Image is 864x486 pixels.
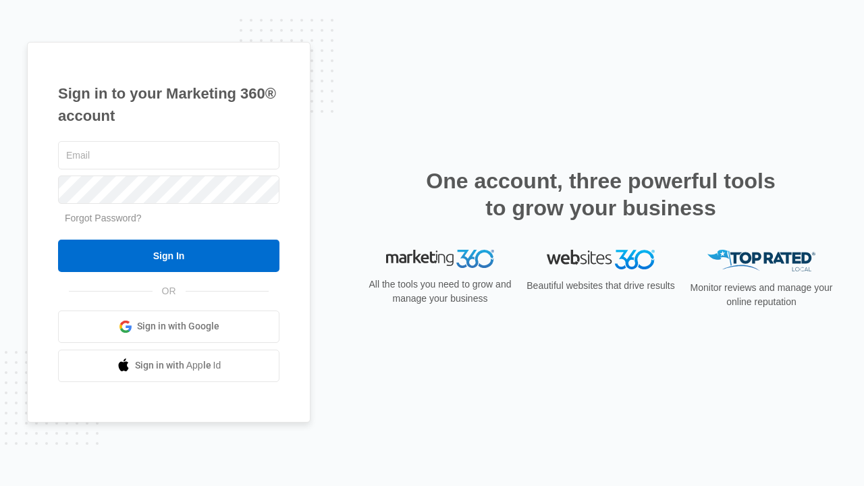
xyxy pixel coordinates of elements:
[135,358,221,373] span: Sign in with Apple Id
[58,240,279,272] input: Sign In
[686,281,837,309] p: Monitor reviews and manage your online reputation
[65,213,142,223] a: Forgot Password?
[58,350,279,382] a: Sign in with Apple Id
[364,277,516,306] p: All the tools you need to grow and manage your business
[137,319,219,333] span: Sign in with Google
[58,141,279,169] input: Email
[422,167,780,221] h2: One account, three powerful tools to grow your business
[153,284,186,298] span: OR
[58,82,279,127] h1: Sign in to your Marketing 360® account
[547,250,655,269] img: Websites 360
[525,279,676,293] p: Beautiful websites that drive results
[58,310,279,343] a: Sign in with Google
[386,250,494,269] img: Marketing 360
[707,250,815,272] img: Top Rated Local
